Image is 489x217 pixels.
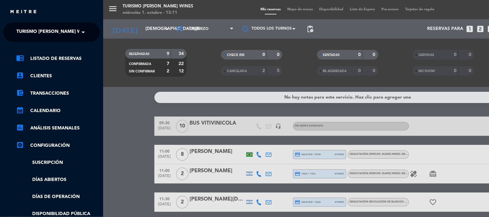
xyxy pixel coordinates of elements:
[10,10,37,14] img: MEITRE
[16,176,100,184] a: Días abiertos
[16,89,24,97] i: account_balance_wallet
[16,107,100,115] a: calendar_monthCalendario
[16,124,100,132] a: assessmentANÁLISIS SEMANALES
[16,141,24,149] i: settings_applications
[16,142,100,149] a: Configuración
[16,72,100,80] a: account_boxClientes
[16,124,24,131] i: assessment
[16,106,24,114] i: calendar_month
[16,55,100,62] a: chrome_reader_modeListado de Reservas
[16,54,24,62] i: chrome_reader_mode
[16,71,24,79] i: account_box
[16,193,100,201] a: Días de Operación
[16,159,100,166] a: Suscripción
[16,25,92,39] span: Turismo [PERSON_NAME] Wines
[16,90,100,97] a: account_balance_walletTransacciones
